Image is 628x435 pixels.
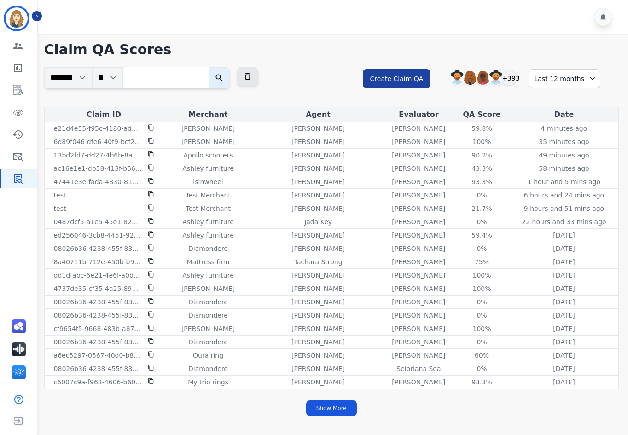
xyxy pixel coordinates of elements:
div: 60% [461,351,503,360]
p: Mattress firm [187,257,230,267]
p: [DATE] [553,337,575,347]
div: 21.7% [461,204,503,213]
p: Jada Key [304,217,332,226]
p: 4 minutes ago [541,124,587,133]
p: 58 minutes ago [539,164,589,173]
button: Show More [306,400,357,416]
p: 8a40711b-712e-450b-b982-5f8aa72817fc [54,257,142,267]
p: 6d89f046-dfe6-40f9-bcf2-89a80d995a22 [54,137,142,146]
p: 49 minutes ago [539,151,589,160]
p: [PERSON_NAME] [291,364,345,373]
p: [DATE] [553,311,575,320]
p: Test Merchant [186,191,231,200]
p: [DATE] [553,271,575,280]
p: isinwheel [193,177,223,186]
div: 100% [461,137,503,146]
p: ed256046-3cb8-4451-9222-f3cb19bcf51e [54,231,142,240]
div: 0% [461,337,503,347]
div: 100% [461,284,503,293]
p: [PERSON_NAME] [392,311,445,320]
p: Diamondere [188,364,228,373]
p: [PERSON_NAME] [181,324,235,333]
p: [PERSON_NAME] [392,297,445,307]
p: 08026b36-4238-455f-832e-bcdcc263af9a [54,364,142,373]
div: 93.3% [461,177,503,186]
p: 22 hours and 33 mins ago [522,217,606,226]
div: 100% [461,271,503,280]
p: ac16e1e1-db58-413f-b566-7b534eb28ae7 [54,164,142,173]
p: [PERSON_NAME] [392,231,445,240]
p: Ashley furniture [182,231,233,240]
p: My trio rings [188,377,228,387]
p: [DATE] [553,257,575,267]
p: [PERSON_NAME] [181,124,235,133]
div: 59.4% [461,231,503,240]
div: 100% [461,324,503,333]
div: 0% [461,244,503,253]
p: [PERSON_NAME] [291,337,345,347]
p: [PERSON_NAME] [291,204,345,213]
p: dd1dfabc-6e21-4e6f-a0bd-137011f4ed52 [54,271,142,280]
img: Bordered avatar [6,7,28,29]
p: [PERSON_NAME] [392,137,445,146]
p: [PERSON_NAME] [291,377,345,387]
p: c6007c9a-f963-4606-b607-0077c5758a6b [54,377,142,387]
div: Claim ID [47,109,162,120]
div: 0% [461,297,503,307]
p: a6ec5297-0567-40d0-b81f-8e59e01dd74e [54,351,142,360]
p: Ashley furniture [182,217,233,226]
p: [PERSON_NAME] [291,177,345,186]
p: [PERSON_NAME] [392,151,445,160]
p: Diamondere [188,337,228,347]
p: [PERSON_NAME] [291,164,345,173]
p: [PERSON_NAME] [291,137,345,146]
p: 08026b36-4238-455f-832e-bcdcc263af9a [54,337,142,347]
p: [PERSON_NAME] [392,177,445,186]
p: [DATE] [553,364,575,373]
div: 59.8% [461,124,503,133]
div: +393 [501,70,517,86]
p: Test Merchant [186,204,231,213]
p: [PERSON_NAME] [392,351,445,360]
p: [PERSON_NAME] [392,124,445,133]
p: 08026b36-4238-455f-832e-bcdcc263af9a [54,244,142,253]
p: [DATE] [553,231,575,240]
p: e21d4e55-f95c-4180-ad2f-392165528abe [54,124,142,133]
p: 0487dcf5-a1e5-45e1-8279-50de5b7f1e88 [54,217,142,226]
div: Agent [255,109,382,120]
p: [PERSON_NAME] [181,284,235,293]
p: [PERSON_NAME] [392,191,445,200]
p: Apollo scooters [183,151,233,160]
div: 43.3% [461,164,503,173]
p: 08026b36-4238-455f-832e-bcdcc263af9a [54,297,142,307]
p: test [54,191,66,200]
p: [PERSON_NAME] [291,191,345,200]
p: Ashley furniture [182,164,233,173]
p: [DATE] [553,284,575,293]
p: cf9654f5-9668-483b-a876-e0006aa8fbce [54,324,142,333]
p: [DATE] [553,324,575,333]
h1: Claim QA Scores [44,41,619,58]
p: test [54,204,66,213]
p: 13bd2fd7-dd27-4b6b-8aa8-b1989a021401 [54,151,142,160]
div: 93.3% [461,377,503,387]
p: [DATE] [553,377,575,387]
div: 0% [461,217,503,226]
p: 6 hours and 24 mins ago [524,191,604,200]
p: [PERSON_NAME] [291,311,345,320]
div: Date [512,109,616,120]
p: [PERSON_NAME] [392,337,445,347]
p: Diamondere [188,311,228,320]
p: [PERSON_NAME] [291,151,345,160]
p: [PERSON_NAME] [291,297,345,307]
p: 1 hour and 5 mins ago [528,177,600,186]
p: Tachara Strong [294,257,343,267]
div: Evaluator [385,109,452,120]
p: [DATE] [553,351,575,360]
p: [PERSON_NAME] [291,244,345,253]
p: Oura ring [193,351,223,360]
p: [DATE] [553,297,575,307]
p: [PERSON_NAME] [392,257,445,267]
p: 4737de35-cf35-4a25-898c-0d8025ca9174 [54,284,142,293]
p: [PERSON_NAME] [392,244,445,253]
